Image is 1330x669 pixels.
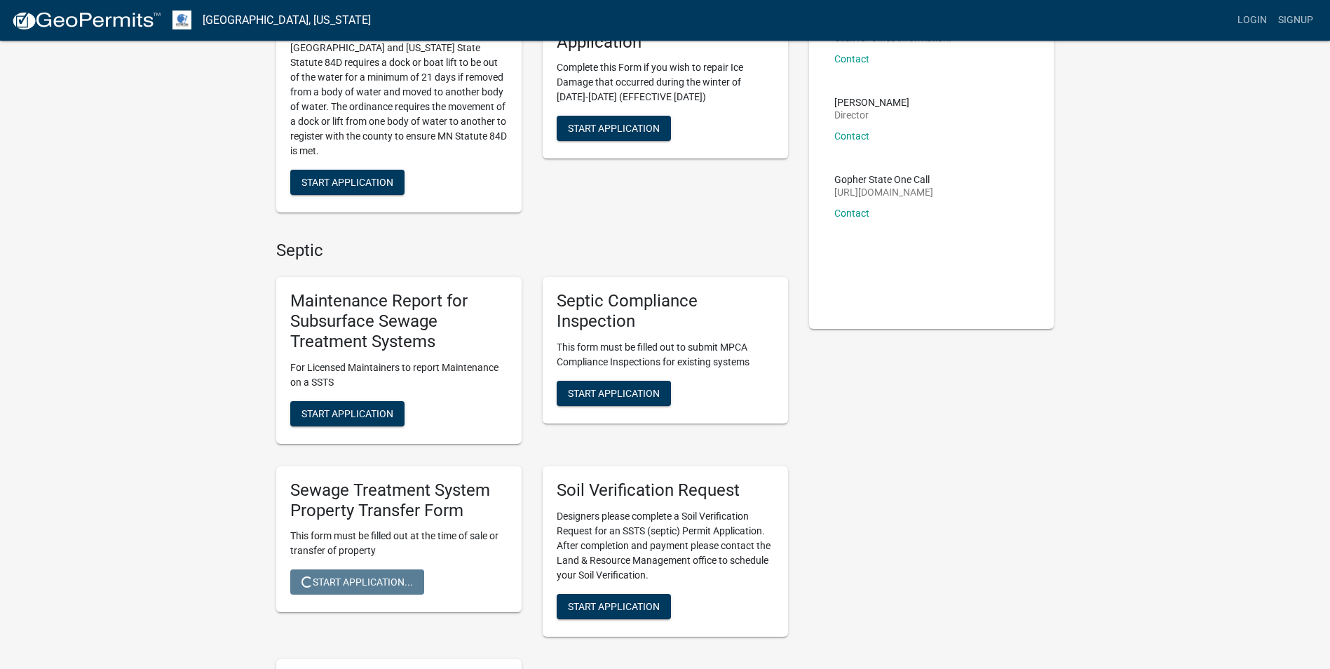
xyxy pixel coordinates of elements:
p: [GEOGRAPHIC_DATA] and [US_STATE] State Statute 84D requires a dock or boat lift to be out of the ... [290,41,508,158]
span: Start Application [301,176,393,187]
button: Start Application [557,381,671,406]
h5: Sewage Treatment System Property Transfer Form [290,480,508,521]
p: [PERSON_NAME] [834,97,909,107]
p: Designers please complete a Soil Verification Request for an SSTS (septic) Permit Application. Af... [557,509,774,583]
p: Complete this Form if you wish to repair Ice Damage that occurred during the winter of [DATE]-[DA... [557,60,774,104]
p: [URL][DOMAIN_NAME] [834,187,933,197]
a: Login [1232,7,1273,34]
h5: Soil Verification Request [557,480,774,501]
a: Contact [834,130,869,142]
button: Start Application [290,401,405,426]
h5: Septic Compliance Inspection [557,291,774,332]
span: Start Application... [301,576,413,588]
p: This form must be filled out at the time of sale or transfer of property [290,529,508,558]
span: Start Application [568,387,660,398]
h5: Maintenance Report for Subsurface Sewage Treatment Systems [290,291,508,351]
a: Contact [834,208,869,219]
button: Start Application... [290,569,424,595]
span: Start Application [568,600,660,611]
p: Gopher State One Call [834,175,933,184]
button: Start Application [557,594,671,619]
p: Director [834,110,909,120]
h4: Septic [276,241,788,261]
a: [GEOGRAPHIC_DATA], [US_STATE] [203,8,371,32]
a: Contact [834,53,869,65]
img: Otter Tail County, Minnesota [172,11,191,29]
button: Start Application [557,116,671,141]
span: Start Application [301,407,393,419]
a: Signup [1273,7,1319,34]
span: Start Application [568,123,660,134]
button: Start Application [290,170,405,195]
p: For Licensed Maintainers to report Maintenance on a SSTS [290,360,508,390]
p: This form must be filled out to submit MPCA Compliance Inspections for existing systems [557,340,774,370]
